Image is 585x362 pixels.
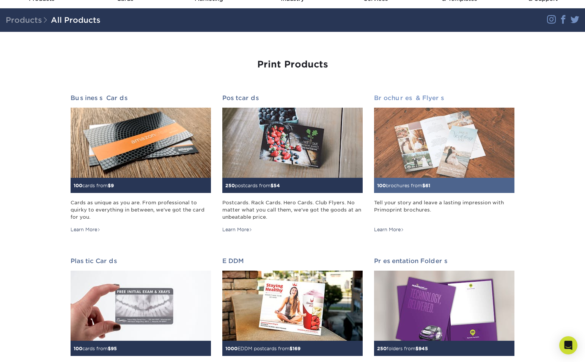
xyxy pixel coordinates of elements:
[289,346,292,351] span: $
[71,59,514,70] h1: Print Products
[415,346,418,351] span: $
[374,226,404,233] div: Learn More
[418,346,428,351] span: 945
[377,183,430,188] small: brochures from
[374,94,514,233] a: Brochures & Flyers 100brochures from$61 Tell your story and leave a lasting impression with Primo...
[108,183,111,188] span: $
[225,183,235,188] span: 250
[270,183,274,188] span: $
[71,226,101,233] div: Learn More
[71,199,211,221] div: Cards as unique as you are. From professional to quirky to everything in between, we've got the c...
[6,16,51,25] span: Products
[71,108,211,178] img: Business Cards
[374,94,514,102] h2: Brochures & Flyers
[374,108,514,178] img: Brochures & Flyers
[222,108,363,178] img: Postcards
[74,346,117,351] small: cards from
[222,271,363,341] img: EDDM
[111,183,114,188] span: 9
[222,257,363,265] h2: EDDM
[51,16,101,25] a: All Products
[222,226,252,233] div: Learn More
[71,94,211,102] h2: Business Cards
[222,94,363,102] h2: Postcards
[74,183,114,188] small: cards from
[222,199,363,221] div: Postcards. Rack Cards. Hero Cards. Club Flyers. No matter what you call them, we've got the goods...
[559,336,577,354] div: Open Intercom Messenger
[71,257,211,265] h2: Plastic Cards
[374,199,514,221] div: Tell your story and leave a lasting impression with Primoprint brochures.
[108,346,111,351] span: $
[74,183,82,188] span: 100
[222,94,363,233] a: Postcards 250postcards from$54 Postcards. Rack Cards. Hero Cards. Club Flyers. No matter what you...
[377,183,386,188] span: 100
[225,183,280,188] small: postcards from
[71,94,211,233] a: Business Cards 100cards from$9 Cards as unique as you are. From professional to quirky to everyth...
[377,346,387,351] span: 250
[225,346,300,351] small: EDDM postcards from
[274,183,280,188] span: 54
[422,183,425,188] span: $
[374,271,514,341] img: Presentation Folders
[111,346,117,351] span: 95
[225,346,237,351] span: 1000
[425,183,430,188] span: 61
[292,346,300,351] span: 169
[377,346,428,351] small: folders from
[374,257,514,265] h2: Presentation Folders
[71,271,211,341] img: Plastic Cards
[74,346,82,351] span: 100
